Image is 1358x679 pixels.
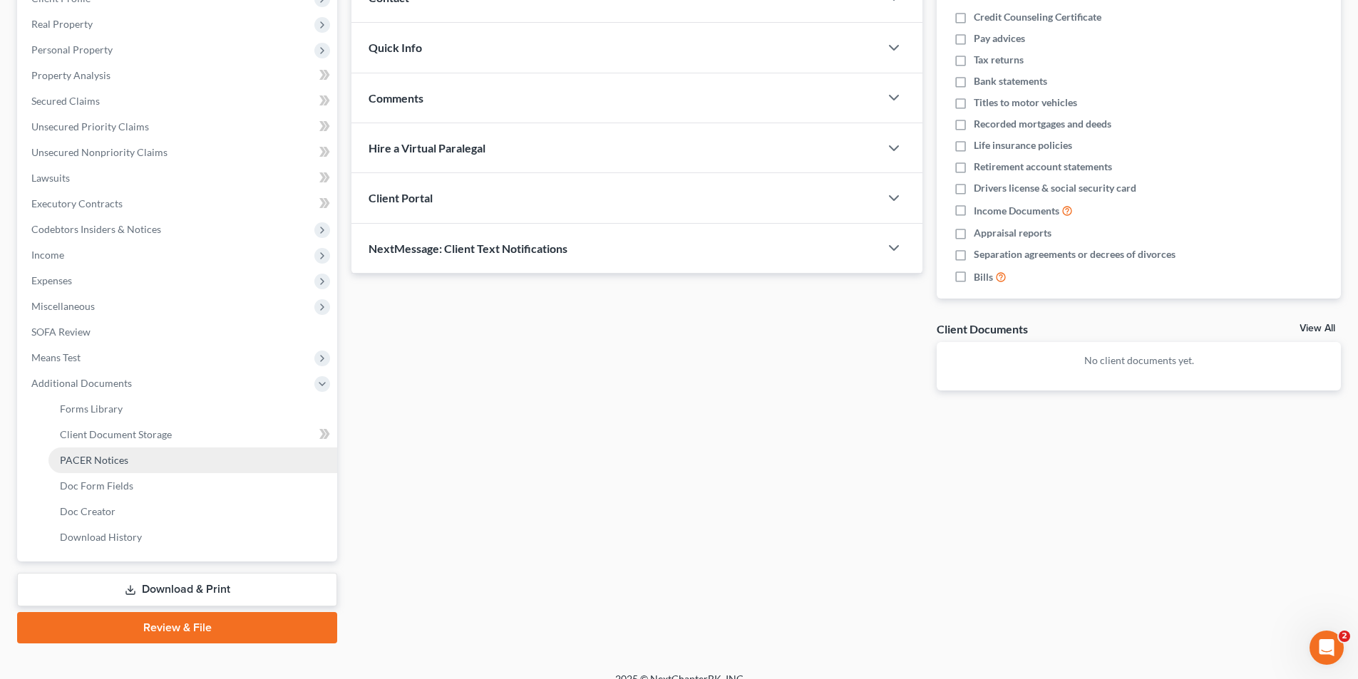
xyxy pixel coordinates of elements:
[31,249,64,261] span: Income
[369,91,423,105] span: Comments
[974,53,1024,67] span: Tax returns
[974,226,1051,240] span: Appraisal reports
[20,319,337,345] a: SOFA Review
[1310,631,1344,665] iframe: Intercom live chat
[974,204,1059,218] span: Income Documents
[48,473,337,499] a: Doc Form Fields
[17,573,337,606] a: Download & Print
[20,88,337,114] a: Secured Claims
[60,428,172,440] span: Client Document Storage
[948,353,1329,368] p: No client documents yet.
[974,31,1025,46] span: Pay advices
[60,454,128,466] span: PACER Notices
[60,531,142,543] span: Download History
[48,524,337,550] a: Download History
[31,18,93,30] span: Real Property
[48,422,337,447] a: Client Document Storage
[31,351,81,363] span: Means Test
[31,223,161,235] span: Codebtors Insiders & Notices
[31,43,113,56] span: Personal Property
[974,10,1101,24] span: Credit Counseling Certificate
[17,612,337,643] a: Review & File
[60,480,133,492] span: Doc Form Fields
[31,95,100,107] span: Secured Claims
[31,69,110,81] span: Property Analysis
[369,191,433,204] span: Client Portal
[20,191,337,217] a: Executory Contracts
[20,165,337,191] a: Lawsuits
[31,274,72,286] span: Expenses
[31,377,132,389] span: Additional Documents
[20,140,337,165] a: Unsecured Nonpriority Claims
[974,181,1136,195] span: Drivers license & social security card
[974,117,1111,131] span: Recorded mortgages and deeds
[31,326,91,338] span: SOFA Review
[31,197,123,209] span: Executory Contracts
[974,160,1112,174] span: Retirement account statements
[369,41,422,54] span: Quick Info
[974,270,993,284] span: Bills
[20,114,337,140] a: Unsecured Priority Claims
[974,247,1176,261] span: Separation agreements or decrees of divorces
[1300,323,1335,333] a: View All
[1339,631,1350,642] span: 2
[937,321,1028,336] div: Client Documents
[974,95,1077,110] span: Titles to motor vehicles
[20,63,337,88] a: Property Analysis
[60,505,115,517] span: Doc Creator
[48,396,337,422] a: Forms Library
[31,172,70,184] span: Lawsuits
[60,403,123,415] span: Forms Library
[31,146,168,158] span: Unsecured Nonpriority Claims
[48,499,337,524] a: Doc Creator
[31,300,95,312] span: Miscellaneous
[974,138,1072,152] span: Life insurance policies
[369,141,485,155] span: Hire a Virtual Paralegal
[974,74,1047,88] span: Bank statements
[48,447,337,473] a: PACER Notices
[31,120,149,133] span: Unsecured Priority Claims
[369,242,567,255] span: NextMessage: Client Text Notifications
